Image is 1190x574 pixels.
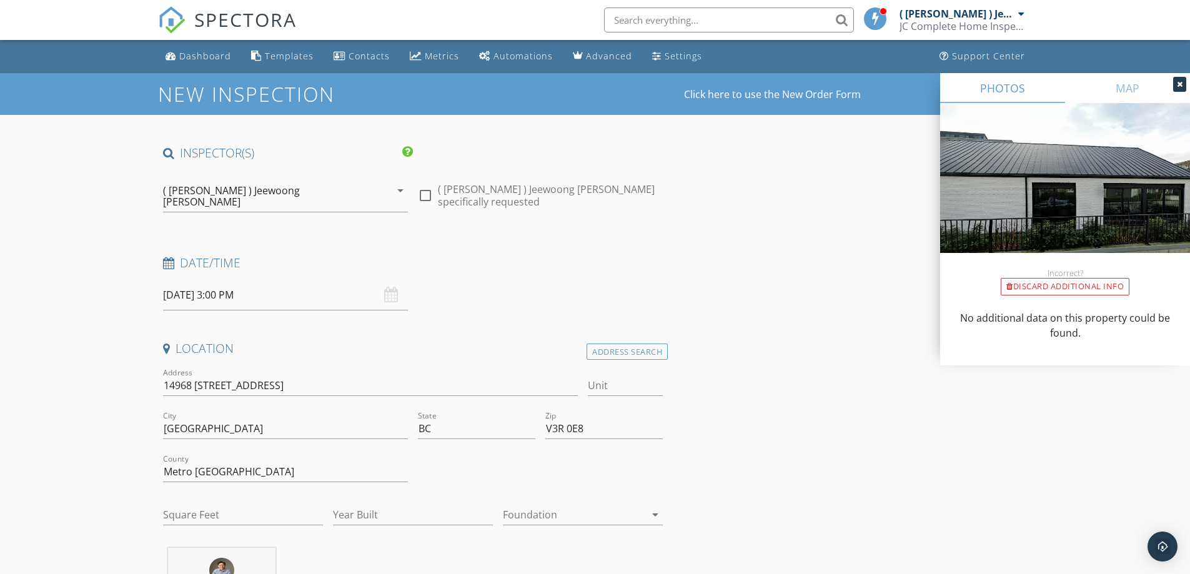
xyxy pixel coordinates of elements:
[940,103,1190,283] img: streetview
[648,507,663,522] i: arrow_drop_down
[163,280,408,310] input: Select date
[684,89,861,99] a: Click here to use the New Order Form
[393,183,408,198] i: arrow_drop_down
[163,255,663,271] h4: Date/Time
[665,50,702,62] div: Settings
[163,145,413,161] h4: INSPECTOR(S)
[329,45,395,68] a: Contacts
[405,45,464,68] a: Metrics
[474,45,558,68] a: Automations (Basic)
[940,268,1190,278] div: Incorrect?
[425,50,459,62] div: Metrics
[158,83,435,105] h1: New Inspection
[587,344,668,360] div: Address Search
[900,20,1024,32] div: JC Complete Home Inspections
[935,45,1030,68] a: Support Center
[940,73,1065,103] a: PHOTOS
[900,7,1015,20] div: ( [PERSON_NAME] ) Jeewoong [PERSON_NAME]
[952,50,1025,62] div: Support Center
[1148,532,1178,562] div: Open Intercom Messenger
[349,50,390,62] div: Contacts
[1001,278,1129,295] div: Discard Additional info
[1065,73,1190,103] a: MAP
[246,45,319,68] a: Templates
[265,50,314,62] div: Templates
[158,6,186,34] img: The Best Home Inspection Software - Spectora
[163,340,663,357] h4: Location
[158,17,297,43] a: SPECTORA
[438,183,663,208] label: ( [PERSON_NAME] ) Jeewoong [PERSON_NAME] specifically requested
[163,185,368,207] div: ( [PERSON_NAME] ) Jeewoong [PERSON_NAME]
[647,45,707,68] a: Settings
[161,45,236,68] a: Dashboard
[955,310,1175,340] p: No additional data on this property could be found.
[179,50,231,62] div: Dashboard
[194,6,297,32] span: SPECTORA
[568,45,637,68] a: Advanced
[493,50,553,62] div: Automations
[586,50,632,62] div: Advanced
[604,7,854,32] input: Search everything...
